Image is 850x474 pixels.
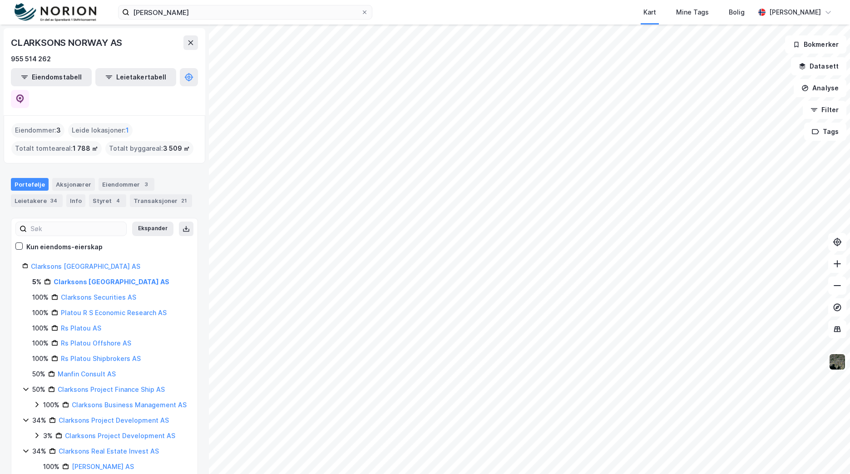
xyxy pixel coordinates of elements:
[132,222,173,236] button: Ekspander
[791,57,846,75] button: Datasett
[27,222,126,236] input: Søk
[114,196,123,205] div: 4
[142,180,151,189] div: 3
[129,5,361,19] input: Søk på adresse, matrikkel, gårdeiere, leietakere eller personer
[56,125,61,136] span: 3
[32,338,49,349] div: 100%
[61,355,141,362] a: Rs Platou Shipbrokers AS
[52,178,95,191] div: Aksjonærer
[32,323,49,334] div: 100%
[32,276,41,287] div: 5%
[72,401,187,409] a: Clarksons Business Management AS
[43,400,59,410] div: 100%
[99,178,154,191] div: Eiendommer
[804,123,846,141] button: Tags
[65,432,175,439] a: Clarksons Project Development AS
[68,123,133,138] div: Leide lokasjoner :
[54,278,169,286] a: Clarksons [GEOGRAPHIC_DATA] AS
[61,324,101,332] a: Rs Platou AS
[61,293,136,301] a: Clarksons Securities AS
[59,447,159,455] a: Clarksons Real Estate Invest AS
[676,7,709,18] div: Mine Tags
[32,353,49,364] div: 100%
[31,262,140,270] a: Clarksons [GEOGRAPHIC_DATA] AS
[73,143,98,154] span: 1 788 ㎡
[32,292,49,303] div: 100%
[126,125,129,136] span: 1
[794,79,846,97] button: Analyse
[61,309,167,316] a: Platou R S Economic Research AS
[11,141,102,156] div: Totalt tomteareal :
[805,430,850,474] iframe: Chat Widget
[11,178,49,191] div: Portefølje
[32,415,46,426] div: 34%
[729,7,745,18] div: Bolig
[11,194,63,207] div: Leietakere
[803,101,846,119] button: Filter
[15,3,96,22] img: norion-logo.80e7a08dc31c2e691866.png
[179,196,188,205] div: 21
[58,370,116,378] a: Manfin Consult AS
[769,7,821,18] div: [PERSON_NAME]
[43,461,59,472] div: 100%
[11,54,51,64] div: 955 514 262
[11,68,92,86] button: Eiendomstabell
[95,68,176,86] button: Leietakertabell
[805,430,850,474] div: Kontrollprogram for chat
[11,35,124,50] div: CLARKSONS NORWAY AS
[829,353,846,370] img: 9k=
[130,194,192,207] div: Transaksjoner
[59,416,169,424] a: Clarksons Project Development AS
[61,339,131,347] a: Rs Platou Offshore AS
[105,141,193,156] div: Totalt byggareal :
[643,7,656,18] div: Kart
[32,307,49,318] div: 100%
[66,194,85,207] div: Info
[58,385,165,393] a: Clarksons Project Finance Ship AS
[11,123,64,138] div: Eiendommer :
[32,384,45,395] div: 50%
[89,194,126,207] div: Styret
[49,196,59,205] div: 34
[163,143,190,154] span: 3 509 ㎡
[72,463,134,470] a: [PERSON_NAME] AS
[26,242,103,252] div: Kun eiendoms-eierskap
[43,430,53,441] div: 3%
[785,35,846,54] button: Bokmerker
[32,369,45,380] div: 50%
[32,446,46,457] div: 34%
